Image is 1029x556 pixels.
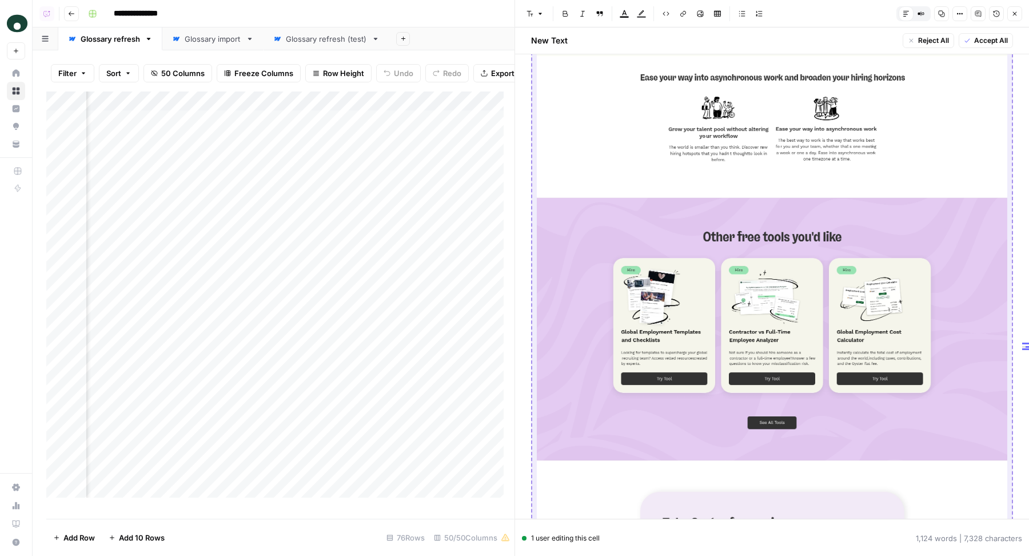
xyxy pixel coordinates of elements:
[162,27,264,50] a: Glossary import
[185,33,241,45] div: Glossary import
[234,67,293,79] span: Freeze Columns
[522,533,600,543] div: 1 user editing this cell
[102,529,171,547] button: Add 10 Rows
[903,33,954,48] button: Reject All
[7,117,25,136] a: Opportunities
[305,64,372,82] button: Row Height
[376,64,421,82] button: Undo
[58,67,77,79] span: Filter
[161,67,205,79] span: 50 Columns
[7,478,25,497] a: Settings
[7,64,25,82] a: Home
[217,64,301,82] button: Freeze Columns
[425,64,469,82] button: Redo
[264,27,389,50] a: Glossary refresh (test)
[473,64,539,82] button: Export CSV
[323,67,364,79] span: Row Height
[106,67,121,79] span: Sort
[7,497,25,515] a: Usage
[7,100,25,118] a: Insights
[81,33,140,45] div: Glossary refresh
[7,82,25,100] a: Browse
[974,35,1008,46] span: Accept All
[99,64,139,82] button: Sort
[119,532,165,543] span: Add 10 Rows
[443,67,461,79] span: Redo
[916,533,1022,544] div: 1,124 words | 7,328 characters
[286,33,367,45] div: Glossary refresh (test)
[394,67,413,79] span: Undo
[46,529,102,547] button: Add Row
[7,533,25,551] button: Help + Support
[382,529,429,547] div: 76 Rows
[7,515,25,533] a: Learning Hub
[63,532,95,543] span: Add Row
[7,9,25,38] button: Workspace: Oyster
[531,35,568,46] h2: New Text
[429,529,514,547] div: 50/50 Columns
[7,13,27,34] img: Oyster Logo
[959,33,1013,48] button: Accept All
[918,35,949,46] span: Reject All
[143,64,212,82] button: 50 Columns
[58,27,162,50] a: Glossary refresh
[7,135,25,153] a: Your Data
[491,67,532,79] span: Export CSV
[51,64,94,82] button: Filter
